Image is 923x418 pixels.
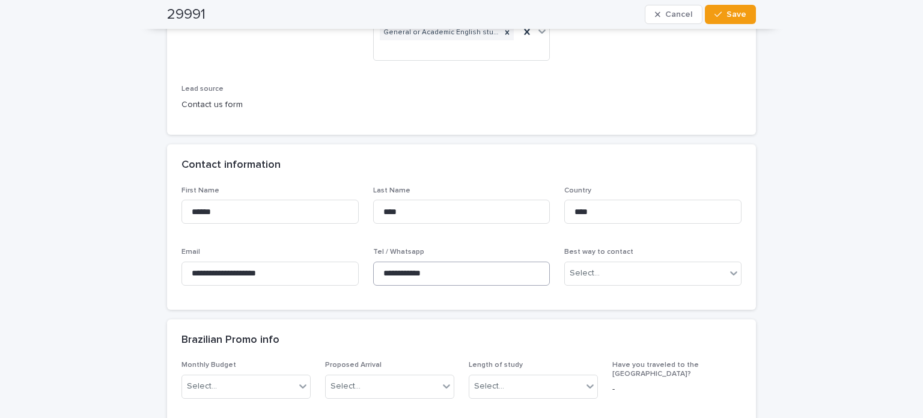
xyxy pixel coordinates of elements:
span: Best way to contact [564,248,633,256]
div: Select... [331,380,361,393]
span: First Name [181,187,219,194]
p: - [612,383,742,396]
div: Select... [570,267,600,280]
span: Tel / Whatsapp [373,248,424,256]
span: Last Name [373,187,410,194]
span: Length of study [469,361,523,369]
h2: Brazilian Promo info [181,334,279,347]
button: Save [705,5,756,24]
span: Save [727,10,746,19]
h2: Contact information [181,159,281,172]
button: Cancel [645,5,702,24]
span: Proposed Arrival [325,361,382,369]
h2: 29991 [167,6,206,23]
span: Country [564,187,591,194]
span: Lead source [181,85,224,93]
span: Email [181,248,200,256]
p: Contact us form [181,99,359,111]
div: Select... [187,380,217,393]
span: Monthly Budget [181,361,236,369]
span: Have you traveled to the [GEOGRAPHIC_DATA]? [612,361,699,377]
div: General or Academic English studies [380,25,501,41]
span: Cancel [665,10,692,19]
div: Select... [474,380,504,393]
